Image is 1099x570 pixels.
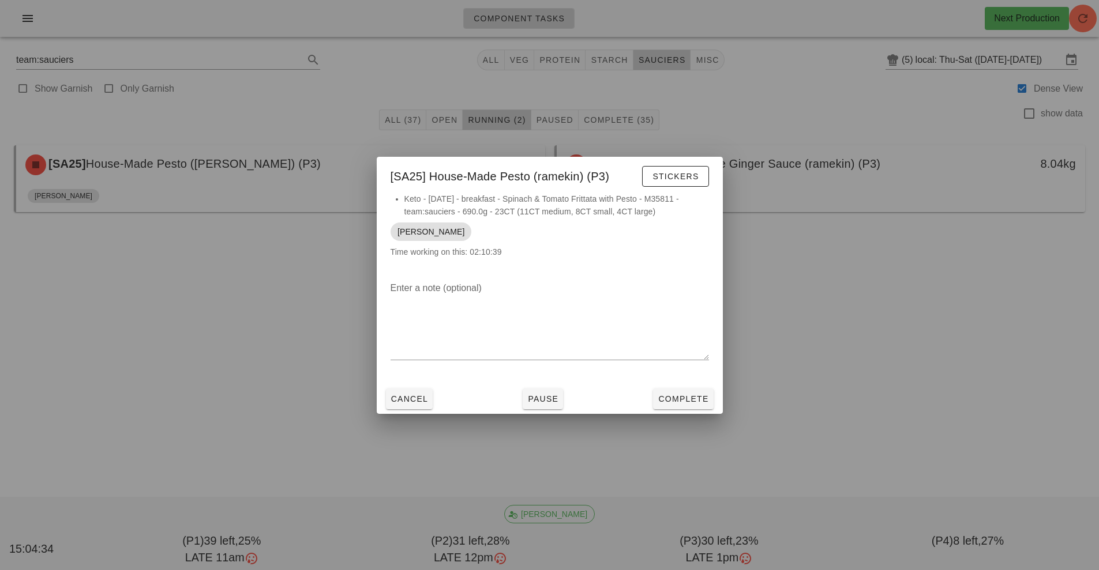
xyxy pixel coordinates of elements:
[642,166,708,187] button: Stickers
[391,394,429,403] span: Cancel
[653,388,713,409] button: Complete
[397,222,464,241] span: [PERSON_NAME]
[658,394,708,403] span: Complete
[386,388,433,409] button: Cancel
[527,394,558,403] span: Pause
[523,388,563,409] button: Pause
[652,172,699,181] span: Stickers
[377,192,723,270] div: Time working on this: 02:10:39
[377,157,723,192] div: [SA25] House-Made Pesto (ramekin) (P3)
[404,192,709,218] li: Keto - [DATE] - breakfast - Spinach & Tomato Frittata with Pesto - M35811 - team:sauciers - 690.0...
